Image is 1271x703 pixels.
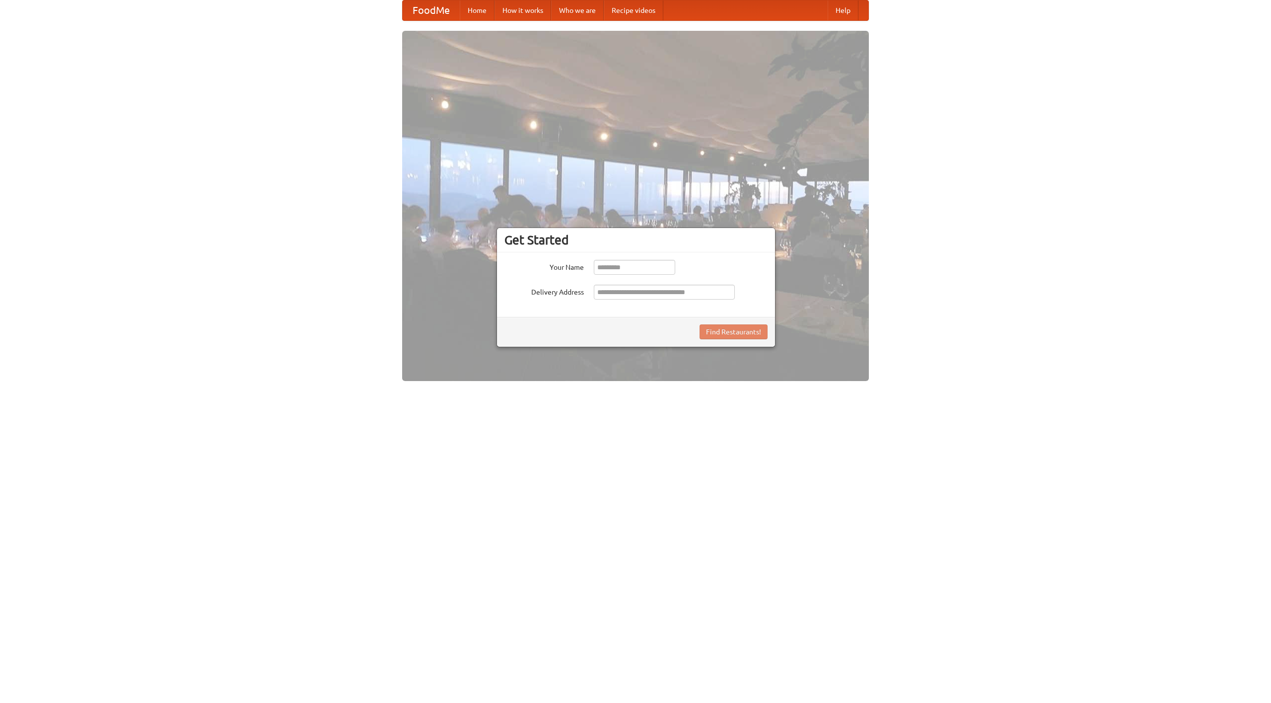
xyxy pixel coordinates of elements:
a: How it works [494,0,551,20]
button: Find Restaurants! [700,324,768,339]
a: Recipe videos [604,0,663,20]
a: Help [828,0,858,20]
a: FoodMe [403,0,460,20]
h3: Get Started [504,233,768,247]
a: Who we are [551,0,604,20]
label: Delivery Address [504,285,584,297]
label: Your Name [504,260,584,272]
a: Home [460,0,494,20]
